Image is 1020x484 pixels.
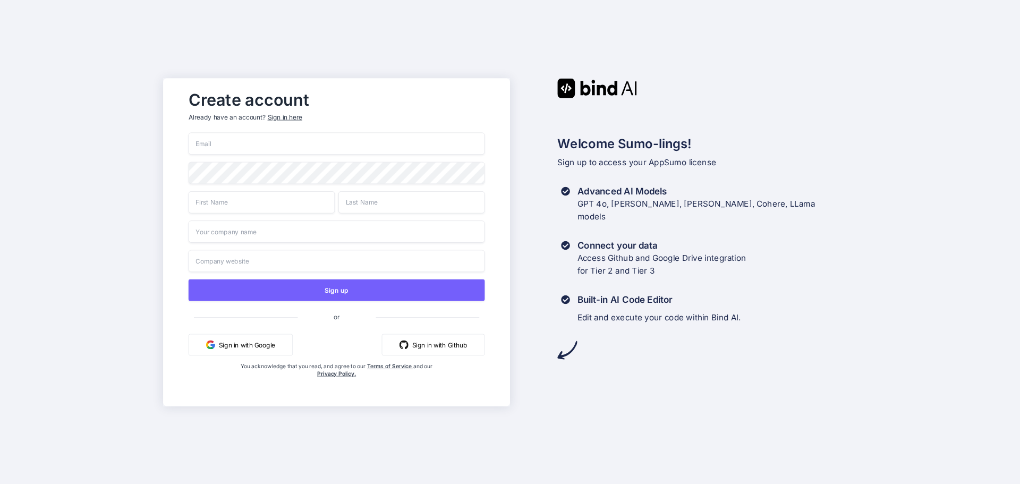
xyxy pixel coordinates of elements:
a: Privacy Policy. [317,370,356,377]
h3: Connect your data [577,239,746,252]
a: Terms of Service [367,362,413,369]
input: Last Name [338,191,484,213]
div: You acknowledge that you read, and agree to our and our [238,362,436,398]
img: arrow [557,340,577,360]
h2: Create account [189,92,485,107]
p: Already have an account? [189,113,485,122]
button: Sign in with Google [189,334,293,355]
h3: Built-in AI Code Editor [577,293,741,306]
img: google [206,340,215,349]
p: GPT 4o, [PERSON_NAME], [PERSON_NAME], Cohere, LLama models [577,197,815,223]
button: Sign up [189,279,485,301]
p: Access Github and Google Drive integration for Tier 2 and Tier 3 [577,251,746,277]
button: Sign in with Github [382,334,485,355]
input: Your company name [189,220,485,243]
input: First Name [189,191,335,213]
h3: Advanced AI Models [577,185,815,198]
img: github [399,340,409,349]
input: Company website [189,250,485,272]
img: Bind AI logo [557,78,637,98]
p: Sign up to access your AppSumo license [557,156,857,168]
input: Email [189,132,485,155]
p: Edit and execute your code within Bind AI. [577,311,741,324]
h2: Welcome Sumo-lings! [557,134,857,153]
div: Sign in here [268,113,302,122]
span: or [297,305,376,327]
